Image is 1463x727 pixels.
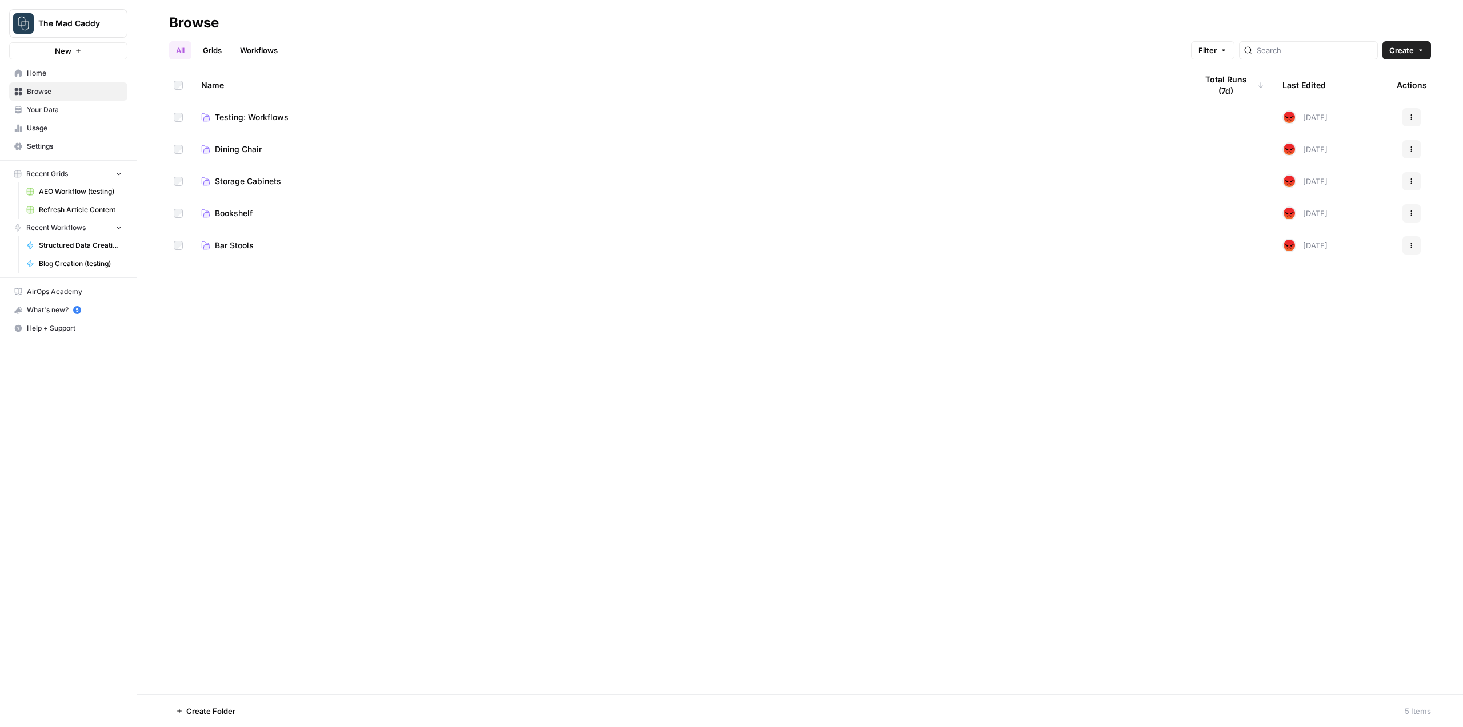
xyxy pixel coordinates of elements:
button: Create Folder [169,702,242,720]
span: Create [1389,45,1414,56]
div: Actions [1397,69,1427,101]
span: Your Data [27,105,122,115]
a: Bookshelf [201,208,1178,219]
a: Grids [196,41,229,59]
button: Recent Workflows [9,219,127,236]
div: 5 Items [1405,705,1431,717]
span: Bookshelf [215,208,253,219]
span: Home [27,68,122,78]
img: 17jwdju40qq4rwxw37ocdmcfnbzl [1282,174,1296,188]
div: [DATE] [1282,174,1328,188]
a: Browse [9,82,127,101]
div: Browse [169,14,219,32]
img: tab_domain_overview_orange.svg [33,66,42,76]
div: Domain Overview [46,67,102,75]
img: The Mad Caddy Logo [13,13,34,34]
div: v 4.0.24 [32,18,56,27]
a: Refresh Article Content [21,201,127,219]
button: What's new? 5 [9,301,127,319]
a: Blog Creation (testing) [21,255,127,273]
input: Search [1257,45,1373,56]
a: Dining Chair [201,144,1178,155]
a: 5 [73,306,81,314]
span: Bar Stools [215,240,254,251]
button: Workspace: The Mad Caddy [9,9,127,38]
span: Dining Chair [215,144,262,155]
div: Last Edited [1282,69,1326,101]
img: logo_orange.svg [18,18,27,27]
img: 17jwdju40qq4rwxw37ocdmcfnbzl [1282,110,1296,124]
span: AirOps Academy [27,287,122,297]
a: Settings [9,137,127,156]
div: [DATE] [1282,110,1328,124]
span: Structured Data Creation by Page (testing) [39,240,122,251]
div: Keywords by Traffic [128,67,189,75]
a: Testing: Workflows [201,112,1178,123]
span: Blog Creation (testing) [39,259,122,269]
span: Help + Support [27,323,122,333]
span: Storage Cabinets [215,176,281,187]
span: Testing: Workflows [215,112,289,123]
a: AirOps Academy [9,283,127,301]
span: AEO Workflow (testing) [39,186,122,197]
div: [DATE] [1282,206,1328,220]
span: Recent Workflows [26,223,86,233]
img: 17jwdju40qq4rwxw37ocdmcfnbzl [1282,239,1296,252]
button: New [9,42,127,59]
button: Filter [1191,41,1234,59]
button: Recent Grids [9,165,127,182]
a: Your Data [9,101,127,119]
img: 17jwdju40qq4rwxw37ocdmcfnbzl [1282,142,1296,156]
a: AEO Workflow (testing) [21,182,127,201]
span: The Mad Caddy [38,18,107,29]
div: What's new? [10,301,127,319]
span: Recent Grids [26,169,68,179]
a: Home [9,64,127,82]
button: Create [1382,41,1431,59]
a: Bar Stools [201,240,1178,251]
span: Refresh Article Content [39,205,122,215]
a: Workflows [233,41,285,59]
a: All [169,41,191,59]
img: 17jwdju40qq4rwxw37ocdmcfnbzl [1282,206,1296,220]
span: Usage [27,123,122,133]
span: Browse [27,86,122,97]
div: [DATE] [1282,142,1328,156]
a: Usage [9,119,127,137]
text: 5 [75,307,78,313]
a: Structured Data Creation by Page (testing) [21,236,127,255]
div: Name [201,69,1178,101]
div: [DATE] [1282,239,1328,252]
span: New [55,45,71,57]
img: website_grey.svg [18,30,27,39]
a: Storage Cabinets [201,176,1178,187]
button: Help + Support [9,319,127,337]
div: Total Runs (7d) [1197,69,1264,101]
span: Create Folder [186,705,235,717]
span: Settings [27,141,122,152]
div: Domain: [DOMAIN_NAME] [30,30,126,39]
img: tab_keywords_by_traffic_grey.svg [115,66,125,76]
span: Filter [1198,45,1217,56]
